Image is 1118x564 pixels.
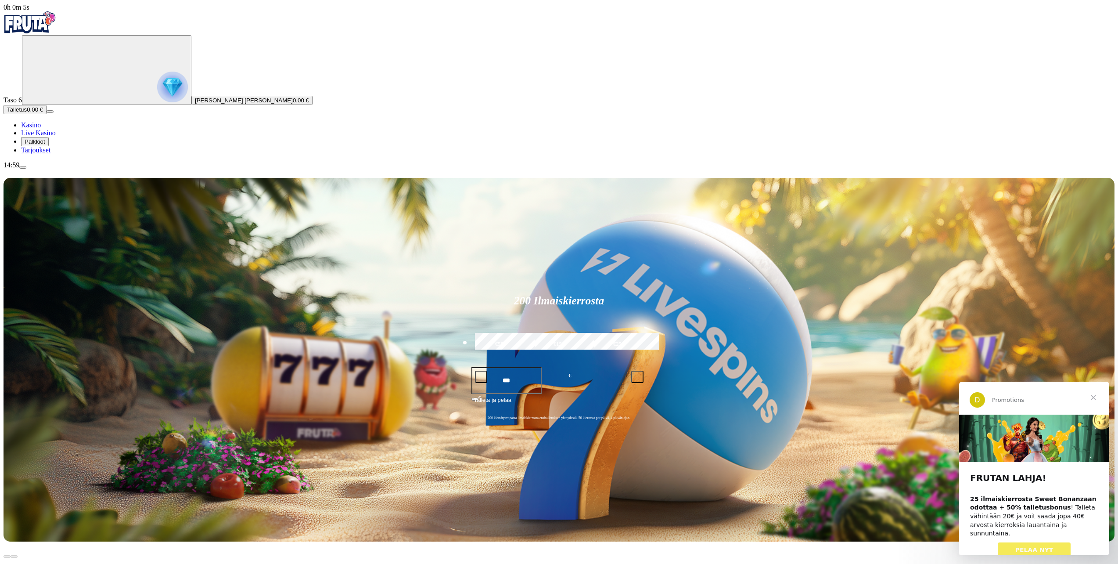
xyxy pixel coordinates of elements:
span: 0.00 € [27,106,43,113]
span: Taso 6 [4,96,22,104]
button: reward progress [22,35,191,105]
span: user session time [4,4,29,11]
label: €250 [592,332,646,357]
a: PELAA NYT [39,161,112,177]
button: [PERSON_NAME] [PERSON_NAME]0.00 € [191,96,313,105]
label: €50 [473,332,526,357]
a: Live Kasino [21,129,56,137]
nav: Primary [4,11,1114,154]
span: Talletus [7,106,27,113]
nav: Main menu [4,121,1114,154]
button: Palkkiot [21,137,49,146]
span: [PERSON_NAME] [PERSON_NAME] [195,97,293,104]
a: Tarjoukset [21,146,50,154]
img: reward progress [157,72,188,102]
button: prev slide [4,555,11,558]
span: Talleta ja pelaa [474,396,511,412]
span: € [568,372,571,380]
span: € [478,395,481,400]
img: Fruta [4,11,56,33]
span: 0.00 € [293,97,309,104]
iframe: Intercom live chat viesti [959,382,1109,555]
button: Talleta ja pelaa [471,395,647,412]
button: next slide [11,555,18,558]
span: 14:59 [4,161,19,169]
label: €150 [532,332,586,357]
button: menu [47,110,54,113]
span: PELAA NYT [56,165,94,172]
a: Kasino [21,121,41,129]
span: Palkkiot [25,138,45,145]
button: Talletusplus icon0.00 € [4,105,47,114]
a: Fruta [4,27,56,35]
button: plus icon [631,371,643,383]
button: minus icon [475,371,487,383]
button: menu [19,166,26,169]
